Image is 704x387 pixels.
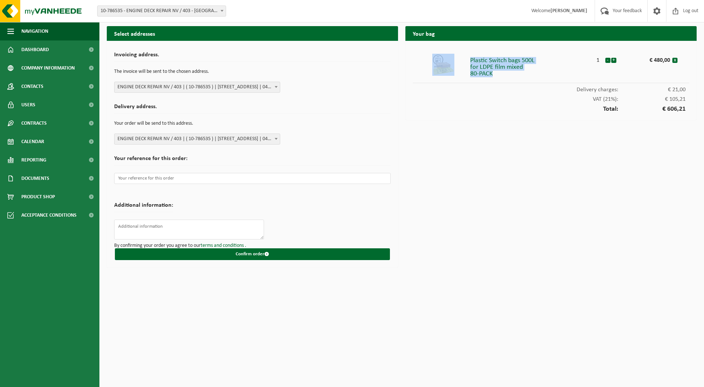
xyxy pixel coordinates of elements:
span: € 606,21 [618,106,686,113]
div: Delivery charges: [413,83,689,93]
span: Documents [21,169,49,188]
span: € 105,21 [618,96,686,102]
p: By confirming your order you agree to our [114,243,391,248]
span: Users [21,96,35,114]
span: ENGINE DECK REPAIR NV / 403 | ( 10-786535 ) | INDUSTRIEWEG 11 haven 403, 2030 ANTWERPEN | 0467.28... [114,82,280,93]
span: Contracts [21,114,47,132]
h2: Select addresses [107,26,398,40]
div: 1 [591,54,605,63]
span: 10-786535 - ENGINE DECK REPAIR NV / 403 - ANTWERPEN [98,6,226,16]
span: ENGINE DECK REPAIR NV / 403 | ( 10-786535 ) | INDUSTRIEWEG 11 haven 403, 2030 ANTWERPEN | 0467.28... [115,82,280,92]
h2: Additional information: [114,202,173,212]
span: Reporting [21,151,46,169]
h2: Your bag [405,26,697,40]
h2: Invoicing address. [114,52,391,62]
button: + [611,58,616,63]
span: Contacts [21,77,43,96]
span: ENGINE DECK REPAIR NV / 403 | ( 10-786535 ) | INDUSTRIEWEG 11 haven 403, 2030 ANTWERPEN | 0467.28... [115,134,280,144]
a: terms and conditions . [201,243,246,248]
button: - [605,58,610,63]
strong: [PERSON_NAME] [550,8,587,14]
button: x [672,58,677,63]
span: Navigation [21,22,48,40]
span: 10-786535 - ENGINE DECK REPAIR NV / 403 - ANTWERPEN [97,6,226,17]
h2: Your reference for this order: [114,156,391,166]
button: Confirm order [115,248,390,260]
p: The invoice will be sent to the chosen address. [114,65,391,78]
input: Your reference for this order [114,173,391,184]
span: Calendar [21,132,44,151]
p: Your order will be send to this address. [114,117,391,130]
div: € 480,00 [632,54,672,63]
h2: Delivery address. [114,104,391,114]
span: ENGINE DECK REPAIR NV / 403 | ( 10-786535 ) | INDUSTRIEWEG 11 haven 403, 2030 ANTWERPEN | 0467.28... [114,134,280,145]
div: Plastic Switch bags 500L for LDPE film mixed 80-PACK [470,54,591,77]
span: Company information [21,59,75,77]
img: 01-999968 [432,54,454,76]
span: Dashboard [21,40,49,59]
span: € 21,00 [618,87,686,93]
div: Total: [413,102,689,113]
div: VAT (21%): [413,93,689,102]
span: Acceptance conditions [21,206,77,224]
span: Product Shop [21,188,55,206]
